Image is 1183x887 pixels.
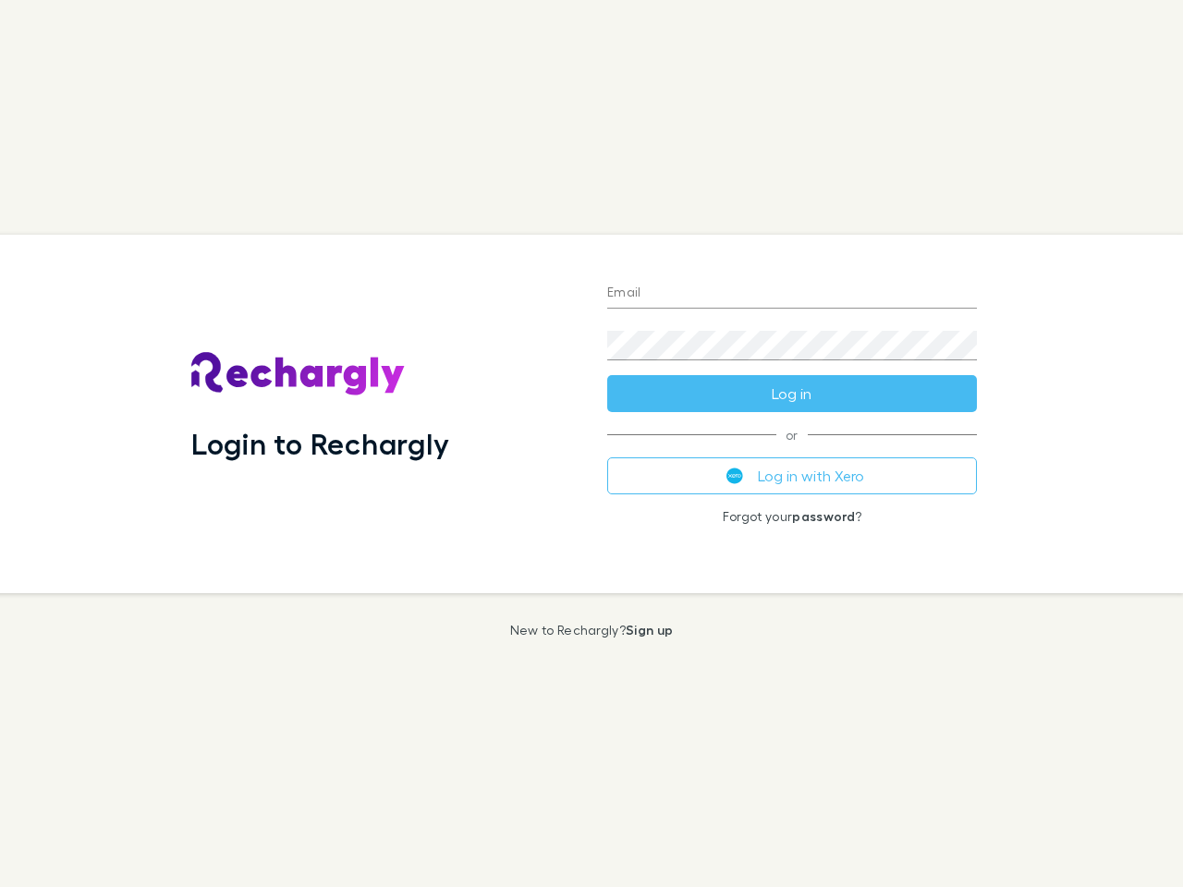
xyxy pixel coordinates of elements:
a: Sign up [626,622,673,638]
button: Log in with Xero [607,457,977,494]
span: or [607,434,977,435]
button: Log in [607,375,977,412]
img: Xero's logo [726,468,743,484]
p: New to Rechargly? [510,623,674,638]
h1: Login to Rechargly [191,426,449,461]
img: Rechargly's Logo [191,352,406,396]
a: password [792,508,855,524]
p: Forgot your ? [607,509,977,524]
